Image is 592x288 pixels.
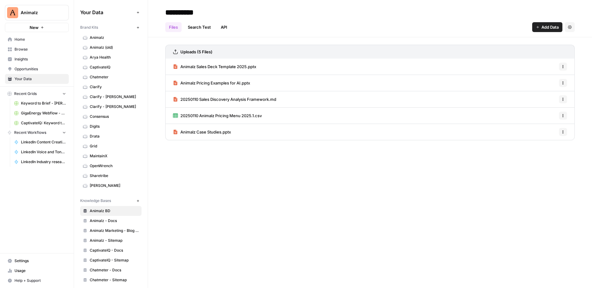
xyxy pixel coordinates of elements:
a: Animalz Pricing Examples for AI.pptx [173,75,250,91]
a: CaptivateIQ [80,62,142,72]
span: Clarify - [PERSON_NAME] [90,104,139,109]
a: Animalz - Docs [80,216,142,226]
span: Animalz BD [90,208,139,214]
span: Chatmeter - Docs [90,267,139,273]
a: Browse [5,44,69,54]
span: Browse [14,47,66,52]
span: Sharetribe [90,173,139,179]
a: Drata [80,131,142,141]
a: 20250110 Animalz Pricing Menu 2025.1.csv [173,108,262,124]
a: Animalz Case Studies.pptx [173,124,231,140]
a: Chatmeter - Sitemap [80,275,142,285]
a: Your Data [5,74,69,84]
a: Home [5,35,69,44]
h3: Uploads (5 Files) [180,49,212,55]
a: CaptivateIQ - Sitemap [80,255,142,265]
span: Insights [14,56,66,62]
span: Drata [90,134,139,139]
a: Settings [5,256,69,266]
a: API [217,22,231,32]
span: CaptivateIQ - Sitemap [90,257,139,263]
a: 20250110 Sales Discovery Analysis Framework.md [173,91,276,107]
a: Animalz [80,33,142,43]
a: Chatmeter - Docs [80,265,142,275]
span: CaptivateIQ - Docs [90,248,139,253]
a: CaptivateIQ - Docs [80,245,142,255]
span: New [30,24,39,31]
span: Opportunities [14,66,66,72]
button: Recent Workflows [5,128,69,137]
span: Animalz - Docs [90,218,139,224]
span: Animalz Case Studies.pptx [180,129,231,135]
span: OpenWrench [90,163,139,169]
a: Chatmeter [80,72,142,82]
button: Recent Grids [5,89,69,98]
span: Grid [90,143,139,149]
span: GigaEnergy Webflow - Shop Inventories [21,110,66,116]
span: 20250110 Animalz Pricing Menu 2025.1.csv [180,113,262,119]
span: Add Data [541,24,559,30]
span: LinkedIn Content Creation [21,139,66,145]
span: Help + Support [14,278,66,283]
a: Files [165,22,182,32]
span: LinkedIn Industry research [21,159,66,165]
a: Consensus [80,112,142,121]
button: Workspace: Animalz [5,5,69,20]
span: Settings [14,258,66,264]
span: Animalz Pricing Examples for AI.pptx [180,80,250,86]
span: Animalz [90,35,139,40]
span: CaptivateIQ [90,64,139,70]
span: Arya Health [90,55,139,60]
span: Home [14,37,66,42]
span: CaptivateIQ: Keyword to Article [21,120,66,126]
span: Chatmeter - Sitemap [90,277,139,283]
a: Animalz Marketing - Blog content [80,226,142,236]
a: Digits [80,121,142,131]
a: LinkedIn Industry research [11,157,69,167]
span: Recent Workflows [14,130,46,135]
a: Search Test [184,22,215,32]
a: Animalz (old) [80,43,142,52]
a: Usage [5,266,69,276]
span: Consensus [90,114,139,119]
a: OpenWrench [80,161,142,171]
a: Clarify [80,82,142,92]
span: Digits [90,124,139,129]
span: Your Data [14,76,66,82]
a: Clarify - [PERSON_NAME] [80,92,142,102]
span: Your Data [80,9,134,16]
a: LinkedIn Voice and Tone Guide generator [11,147,69,157]
span: LinkedIn Voice and Tone Guide generator [21,149,66,155]
a: Uploads (5 Files) [173,45,212,59]
a: Animalz Sales Deck Template 2025.pptx [173,59,256,75]
a: GigaEnergy Webflow - Shop Inventories [11,108,69,118]
button: Add Data [532,22,562,32]
span: Brand Kits [80,25,98,30]
span: Keyword to Brief - [PERSON_NAME] Code Grid [21,101,66,106]
a: Opportunities [5,64,69,74]
span: 20250110 Sales Discovery Analysis Framework.md [180,96,276,102]
a: Sharetribe [80,171,142,181]
a: MaintainX [80,151,142,161]
a: [PERSON_NAME] [80,181,142,191]
a: Clarify - [PERSON_NAME] [80,102,142,112]
a: Insights [5,54,69,64]
a: Keyword to Brief - [PERSON_NAME] Code Grid [11,98,69,108]
span: Animalz Marketing - Blog content [90,228,139,233]
span: Clarify - [PERSON_NAME] [90,94,139,100]
a: Animalz - Sitemap [80,236,142,245]
a: LinkedIn Content Creation [11,137,69,147]
span: Animalz - Sitemap [90,238,139,243]
button: Help + Support [5,276,69,286]
span: MaintainX [90,153,139,159]
span: Knowledge Bases [80,198,111,204]
button: New [5,23,69,32]
a: CaptivateIQ: Keyword to Article [11,118,69,128]
a: Animalz BD [80,206,142,216]
span: Animalz Sales Deck Template 2025.pptx [180,64,256,70]
span: Usage [14,268,66,274]
a: Arya Health [80,52,142,62]
span: Animalz (old) [90,45,139,50]
span: Chatmeter [90,74,139,80]
a: Grid [80,141,142,151]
